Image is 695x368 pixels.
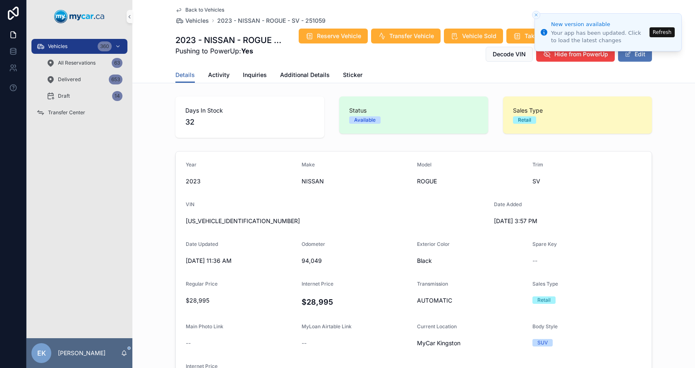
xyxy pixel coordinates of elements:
[37,348,46,358] span: EK
[243,67,267,84] a: Inquiries
[41,89,127,103] a: Draft14
[112,58,122,68] div: 63
[354,116,376,124] div: Available
[58,93,70,99] span: Draft
[417,257,526,265] span: Black
[532,161,543,168] span: Trim
[513,106,642,115] span: Sales Type
[186,296,295,305] span: $28,995
[208,71,230,79] span: Activity
[112,91,122,101] div: 14
[417,241,450,247] span: Exterior Color
[175,67,195,83] a: Details
[462,32,496,40] span: Vehicle Sold
[302,296,411,308] h4: $28,995
[26,33,132,131] div: scrollable content
[417,339,460,347] span: MyCar Kingston
[302,339,307,347] span: --
[343,67,362,84] a: Sticker
[493,50,526,58] span: Decode VIN
[41,55,127,70] a: All Reservations63
[185,7,224,13] span: Back to Vehicles
[518,116,531,124] div: Retail
[54,10,105,23] img: App logo
[58,60,96,66] span: All Reservations
[185,116,314,128] span: 32
[186,161,197,168] span: Year
[302,323,352,330] span: MyLoan Airtable Link
[31,39,127,54] a: Vehicles360
[186,241,218,247] span: Date Updated
[371,29,441,43] button: Transfer Vehicle
[532,281,558,287] span: Sales Type
[41,72,127,87] a: Delivered653
[109,75,122,84] div: 653
[444,29,503,43] button: Vehicle Sold
[506,29,584,43] button: Take For Test Drive
[299,29,368,43] button: Reserve Vehicle
[649,27,675,37] button: Refresh
[48,43,67,50] span: Vehicles
[302,257,411,265] span: 94,049
[186,323,223,330] span: Main Photo Link
[186,339,191,347] span: --
[185,106,314,115] span: Days In Stock
[389,32,434,40] span: Transfer Vehicle
[58,349,105,357] p: [PERSON_NAME]
[175,17,209,25] a: Vehicles
[532,257,537,265] span: --
[554,50,608,58] span: Hide from PowerUp
[525,32,578,40] span: Take For Test Drive
[532,241,557,247] span: Spare Key
[208,67,230,84] a: Activity
[302,161,315,168] span: Make
[417,281,448,287] span: Transmission
[98,41,112,51] div: 360
[31,105,127,120] a: Transfer Center
[217,17,326,25] a: 2023 - NISSAN - ROGUE - SV - 251059
[494,217,603,225] span: [DATE] 3:57 PM
[280,71,330,79] span: Additional Details
[417,177,526,185] span: ROGUE
[532,177,642,185] span: SV
[302,241,325,247] span: Odometer
[186,281,218,287] span: Regular Price
[551,29,647,44] div: Your app has been updated. Click to load the latest changes
[618,47,652,62] button: Edit
[302,281,333,287] span: Internet Price
[536,47,615,62] button: Hide from PowerUp
[175,7,224,13] a: Back to Vehicles
[175,71,195,79] span: Details
[186,177,295,185] span: 2023
[417,323,457,330] span: Current Location
[186,217,487,225] span: [US_VEHICLE_IDENTIFICATION_NUMBER]
[532,11,540,19] button: Close toast
[48,109,85,116] span: Transfer Center
[280,67,330,84] a: Additional Details
[532,323,558,330] span: Body Style
[486,47,533,62] button: Decode VIN
[175,46,281,56] span: Pushing to PowerUp:
[317,32,361,40] span: Reserve Vehicle
[241,47,253,55] strong: Yes
[186,201,194,207] span: VIN
[417,296,526,305] span: AUTOMATIC
[58,76,81,83] span: Delivered
[243,71,267,79] span: Inquiries
[551,20,647,29] div: New version available
[186,257,295,265] span: [DATE] 11:36 AM
[537,296,551,304] div: Retail
[494,201,522,207] span: Date Added
[175,34,281,46] h1: 2023 - NISSAN - ROGUE - SV - 251059
[537,339,548,346] div: SUV
[349,106,478,115] span: Status
[343,71,362,79] span: Sticker
[302,177,411,185] span: NISSAN
[185,17,209,25] span: Vehicles
[417,161,431,168] span: Model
